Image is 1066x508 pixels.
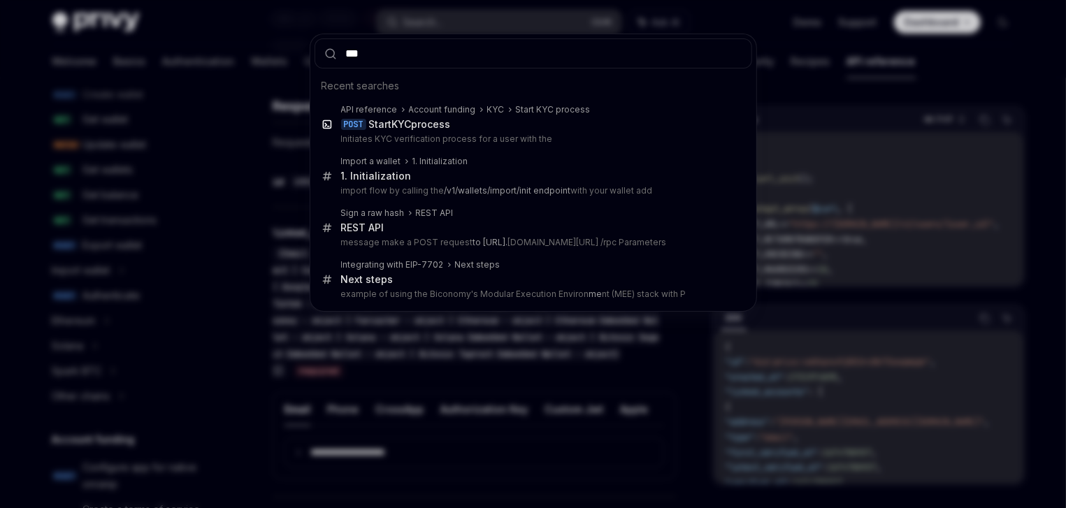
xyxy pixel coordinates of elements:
[341,208,405,219] div: Sign a raw hash
[341,170,412,182] div: 1. Initialization
[341,289,723,300] p: example of using the Biconomy's Modular Execution Environ nt (MEE) stack with P
[341,104,398,115] div: API reference
[341,237,723,248] p: message make a POST request [DOMAIN_NAME][URL] /rpc Parameters
[589,289,603,299] b: me
[412,156,468,167] div: 1. Initialization
[341,156,401,167] div: Import a wallet
[392,118,412,130] b: KYC
[416,208,454,219] div: REST API
[473,237,508,247] b: to [URL].
[455,259,500,270] div: Next steps
[445,185,571,196] b: /v1/wallets/import/init endpoint
[341,222,384,234] div: REST API
[369,118,451,131] div: Start process
[487,104,505,115] div: KYC
[341,119,366,130] div: POST
[516,104,591,115] div: Start KYC process
[341,273,394,286] div: Next steps
[322,79,400,93] span: Recent searches
[341,185,723,196] p: import flow by calling the with your wallet add
[341,133,723,145] p: Initiates KYC verification process for a user with the
[409,104,476,115] div: Account funding
[341,259,444,270] div: Integrating with EIP-7702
